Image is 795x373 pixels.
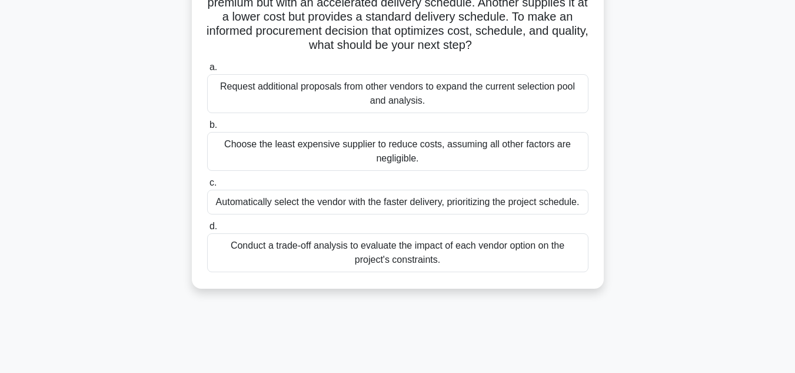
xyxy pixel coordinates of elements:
[209,221,217,231] span: d.
[209,62,217,72] span: a.
[207,190,588,214] div: Automatically select the vendor with the faster delivery, prioritizing the project schedule.
[207,132,588,171] div: Choose the least expensive supplier to reduce costs, assuming all other factors are negligible.
[207,233,588,272] div: Conduct a trade-off analysis to evaluate the impact of each vendor option on the project's constr...
[209,177,217,187] span: c.
[209,120,217,130] span: b.
[207,74,588,113] div: Request additional proposals from other vendors to expand the current selection pool and analysis.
